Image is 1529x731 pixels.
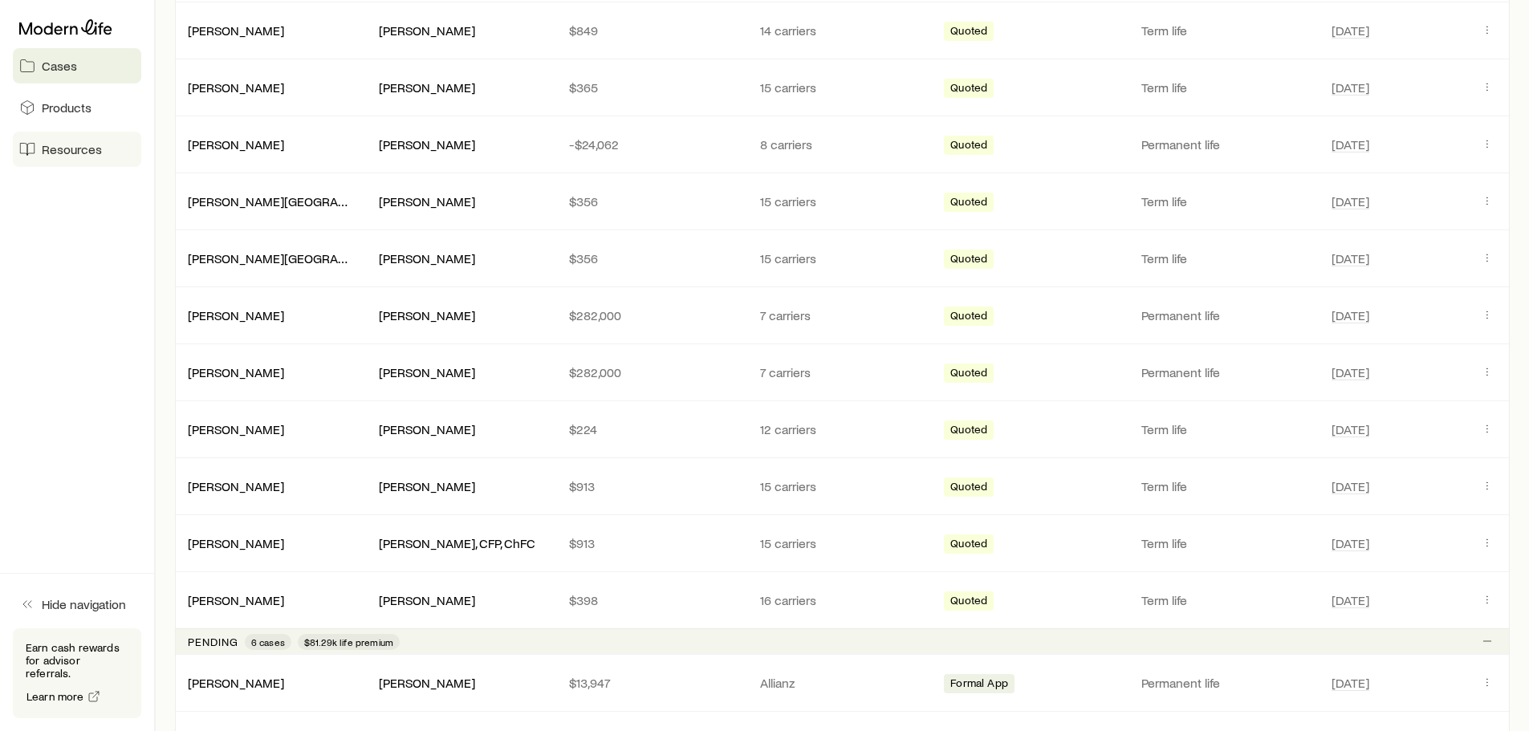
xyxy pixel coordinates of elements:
button: Hide navigation [13,587,141,622]
span: $81.29k life premium [304,636,393,648]
span: Cases [42,58,77,74]
div: [PERSON_NAME] [188,478,284,495]
p: $913 [569,478,734,494]
p: Earn cash rewards for advisor referrals. [26,641,128,680]
div: Earn cash rewards for advisor referrals.Learn more [13,628,141,718]
span: Quoted [950,309,987,326]
a: [PERSON_NAME] [188,592,284,607]
p: $13,947 [569,675,734,691]
span: [DATE] [1332,79,1369,95]
div: [PERSON_NAME] [379,136,475,153]
p: Term life [1141,535,1307,551]
p: Permanent life [1141,136,1307,152]
p: $356 [569,250,734,266]
a: [PERSON_NAME][GEOGRAPHIC_DATA] [188,193,405,209]
span: Quoted [950,138,987,155]
div: [PERSON_NAME][GEOGRAPHIC_DATA] [188,193,353,210]
span: [DATE] [1332,421,1369,437]
span: [DATE] [1332,250,1369,266]
p: $398 [569,592,734,608]
span: [DATE] [1332,478,1369,494]
a: Cases [13,48,141,83]
div: [PERSON_NAME] [188,307,284,324]
a: [PERSON_NAME] [188,478,284,493]
span: Quoted [950,366,987,383]
p: Term life [1141,22,1307,39]
p: $365 [569,79,734,95]
p: $849 [569,22,734,39]
p: 12 carriers [760,421,925,437]
p: Term life [1141,478,1307,494]
p: Permanent life [1141,364,1307,380]
span: Quoted [950,195,987,212]
span: Quoted [950,252,987,269]
span: Learn more [26,691,84,702]
span: Quoted [950,537,987,554]
p: $282,000 [569,307,734,323]
span: Resources [42,141,102,157]
p: $356 [569,193,734,209]
span: Quoted [950,594,987,611]
div: [PERSON_NAME] [188,136,284,153]
span: Quoted [950,24,987,41]
p: -$24,062 [569,136,734,152]
a: Products [13,90,141,125]
a: Resources [13,132,141,167]
p: 7 carriers [760,307,925,323]
div: [PERSON_NAME] [379,250,475,267]
p: 8 carriers [760,136,925,152]
div: [PERSON_NAME] [379,79,475,96]
div: [PERSON_NAME] [379,193,475,210]
p: 7 carriers [760,364,925,380]
div: [PERSON_NAME][GEOGRAPHIC_DATA] [188,250,353,267]
div: [PERSON_NAME] [379,364,475,381]
p: Term life [1141,421,1307,437]
p: 15 carriers [760,535,925,551]
a: [PERSON_NAME] [188,307,284,323]
p: Pending [188,636,238,648]
a: [PERSON_NAME] [188,421,284,437]
div: [PERSON_NAME] [379,478,475,495]
a: [PERSON_NAME] [188,136,284,152]
div: [PERSON_NAME] [188,79,284,96]
span: Hide navigation [42,596,126,612]
span: [DATE] [1332,22,1369,39]
p: Term life [1141,79,1307,95]
a: [PERSON_NAME] [188,364,284,380]
p: Term life [1141,193,1307,209]
span: 6 cases [251,636,285,648]
span: Quoted [950,480,987,497]
p: $913 [569,535,734,551]
div: [PERSON_NAME] [188,535,284,552]
p: Permanent life [1141,307,1307,323]
a: [PERSON_NAME] [188,79,284,95]
p: $224 [569,421,734,437]
div: [PERSON_NAME] [188,592,284,609]
span: [DATE] [1332,193,1369,209]
p: Permanent life [1141,675,1307,691]
a: [PERSON_NAME][GEOGRAPHIC_DATA] [188,250,405,266]
div: [PERSON_NAME] [379,22,475,39]
p: 15 carriers [760,478,925,494]
a: [PERSON_NAME] [188,22,284,38]
p: Term life [1141,250,1307,266]
a: [PERSON_NAME] [188,675,284,690]
p: 15 carriers [760,250,925,266]
span: [DATE] [1332,592,1369,608]
div: [PERSON_NAME] [188,421,284,438]
span: [DATE] [1332,307,1369,323]
p: 15 carriers [760,193,925,209]
div: [PERSON_NAME] [379,675,475,692]
div: [PERSON_NAME], CFP, ChFC [379,535,535,552]
p: 16 carriers [760,592,925,608]
span: [DATE] [1332,535,1369,551]
div: [PERSON_NAME] [379,421,475,438]
span: [DATE] [1332,364,1369,380]
div: [PERSON_NAME] [379,592,475,609]
div: [PERSON_NAME] [188,22,284,39]
a: [PERSON_NAME] [188,535,284,550]
div: [PERSON_NAME] [188,675,284,692]
p: Term life [1141,592,1307,608]
p: 15 carriers [760,79,925,95]
div: [PERSON_NAME] [379,307,475,324]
